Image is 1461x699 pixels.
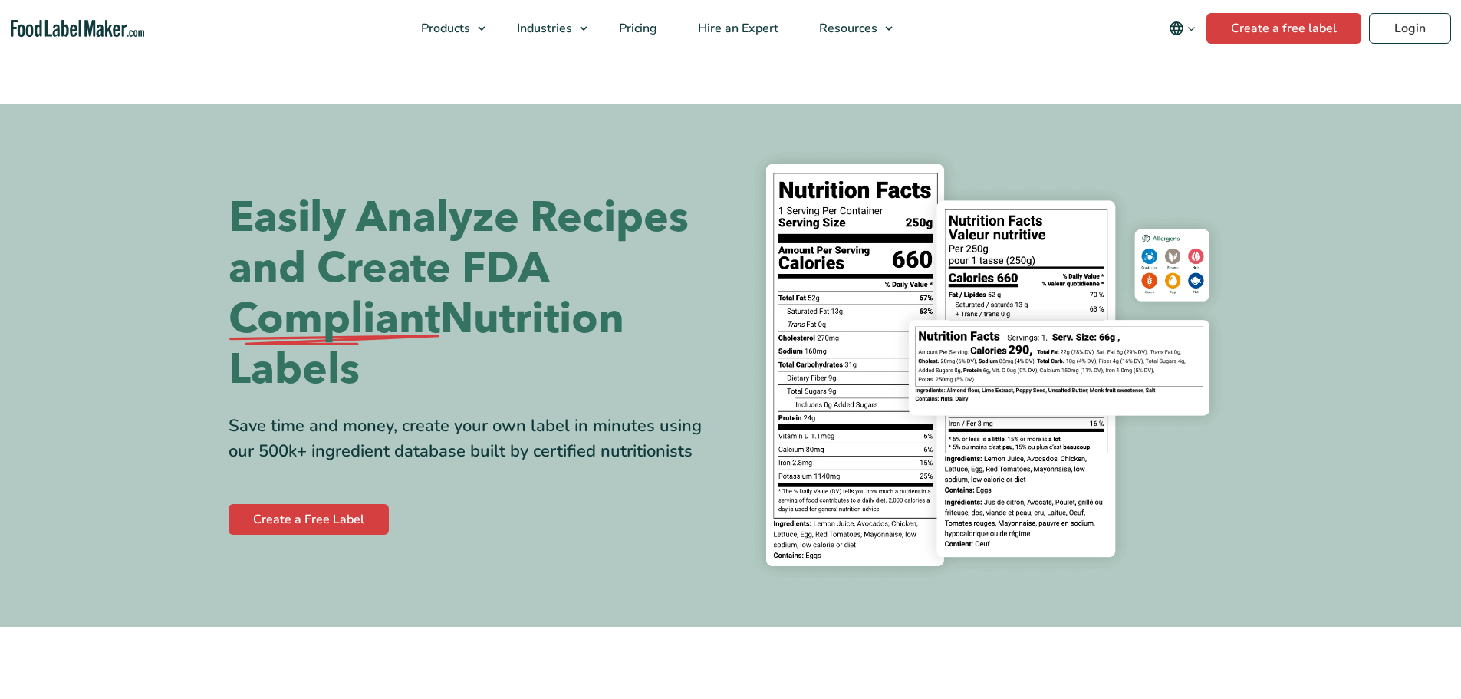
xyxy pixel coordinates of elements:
span: Industries [512,20,574,37]
button: Change language [1158,13,1206,44]
span: Compliant [229,294,440,345]
span: Products [416,20,472,37]
a: Food Label Maker homepage [11,20,145,38]
span: Pricing [614,20,659,37]
h1: Easily Analyze Recipes and Create FDA Nutrition Labels [229,193,719,395]
div: Save time and money, create your own label in minutes using our 500k+ ingredient database built b... [229,414,719,464]
a: Create a Free Label [229,504,389,535]
span: Hire an Expert [693,20,780,37]
span: Resources [814,20,879,37]
a: Create a free label [1206,13,1361,44]
a: Login [1369,13,1451,44]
